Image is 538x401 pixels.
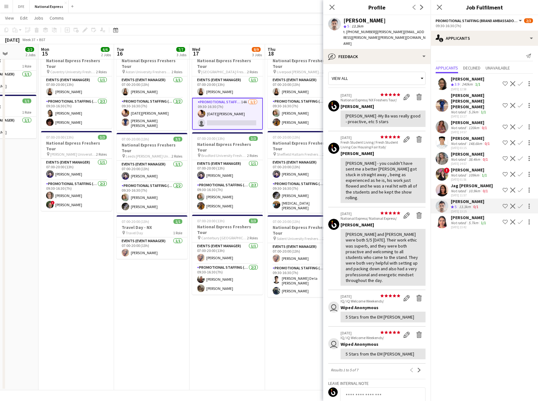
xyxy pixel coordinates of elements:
[252,52,262,57] div: 3 Jobs
[117,215,187,259] div: 07:00-20:00 (13h)1/1Travel Day - NX Travel Day1 RoleEvents (Event Manager)1/107:00-20:00 (13h)[PE...
[22,99,31,103] span: 1/1
[249,136,258,141] span: 3/3
[41,180,112,211] app-card-role: Promotional Staffing (Brand Ambassadors)2/209:30-16:30 (7h)[PERSON_NAME]![PERSON_NAME]
[117,76,187,98] app-card-role: Events (Event Manager)1/107:00-20:00 (13h)[PERSON_NAME]
[3,14,16,22] a: View
[40,50,49,57] span: 15
[117,58,187,69] h3: National Express Freshers Tour
[117,49,187,130] div: 07:00-20:00 (13h)3/3National Express Freshers Tour Aston University Freshers Fair2 RolesEvents (E...
[328,368,361,372] span: Results 1 to 5 of 7
[483,189,488,193] app-skills-label: 0/1
[451,114,500,118] div: [DATE] 13:17
[350,24,365,28] span: 13.3km
[5,15,14,21] span: View
[455,204,456,209] span: 5
[197,218,225,223] span: 07:00-20:00 (13h)
[451,220,467,225] div: Not rated
[173,219,182,224] span: 1/1
[451,162,489,166] div: [DATE] 14:57
[346,113,420,124] div: [PERSON_NAME] -My Ba was really good - proactive, etc 5 stars
[192,132,263,212] app-job-card: 07:00-20:00 (13h)3/3National Express Freshers Tour Bradford University Freshers Fair2 RolesEvents...
[21,37,37,42] span: Week 37
[451,173,467,177] div: Not rated
[467,125,481,130] div: 120km
[343,29,376,34] span: t. [PHONE_NUMBER]
[22,64,31,69] span: 1 Role
[341,216,400,221] p: National Express/ National Express/
[18,14,30,22] a: Edit
[192,141,263,153] h3: National Express Freshers Tour
[267,50,275,57] span: 18
[201,153,247,158] span: Bradford University Freshers Fair
[25,47,34,52] span: 2/2
[273,135,300,140] span: 07:00-20:00 (13h)
[341,151,426,156] div: [PERSON_NAME]
[50,69,96,74] span: Coventry University Freshers Fair
[50,152,96,157] span: [PERSON_NAME] University Freshers Fair
[451,209,484,213] div: [DATE] 13:15
[323,3,431,11] h3: Profile
[451,157,467,162] div: Not rated
[341,135,400,140] p: [DATE]
[467,141,483,146] div: 148.6km
[444,168,450,173] span: !
[101,47,110,52] span: 6/6
[341,211,400,216] p: [DATE]
[467,173,481,177] div: 109km
[41,98,112,129] app-card-role: Promotional Staffing (Brand Ambassadors)2/209:30-16:30 (7h)[PERSON_NAME][PERSON_NAME]
[483,157,488,162] app-skills-label: 0/1
[451,141,467,146] div: Not rated
[192,182,263,212] app-card-role: Promotional Staffing (Brand Ambassadors)2/209:30-16:30 (7h)[PERSON_NAME][PERSON_NAME]
[192,160,263,182] app-card-role: Events (Event Manager)1/107:00-20:00 (13h)[PERSON_NAME]
[436,18,518,23] span: Promotional Staffing (Brand Ambassadors)
[247,69,258,74] span: 2 Roles
[451,215,487,220] div: [PERSON_NAME]
[463,66,481,70] span: Declined
[268,243,338,265] app-card-role: Events (Event Manager)1/107:00-20:00 (13h)[PERSON_NAME]
[117,237,187,259] app-card-role: Events (Event Manager)1/107:00-20:00 (13h)[PERSON_NAME]
[41,140,112,152] h3: National Express Freshers Tour
[436,18,523,23] button: Promotional Staffing (Brand Ambassadors)
[451,177,488,182] div: [DATE] 01:56
[191,50,200,57] span: 17
[117,142,187,153] h3: National Express Freshers Tour
[247,153,258,158] span: 2 Roles
[201,69,247,74] span: [GEOGRAPHIC_DATA] Freshers Fair
[323,152,333,157] span: 2 Roles
[46,135,74,140] span: 07:00-20:00 (13h)
[451,167,488,173] div: [PERSON_NAME]
[268,49,338,129] app-job-card: 07:00-20:00 (13h)3/3National Express Freshers Tour Liverpool [PERSON_NAME] University Freshers Fa...
[451,135,491,141] div: [PERSON_NAME]
[451,199,484,204] div: [PERSON_NAME]
[173,137,182,141] span: 3/3
[485,141,490,146] app-skills-label: 0/1
[346,314,420,320] div: 5 Stars from the EM [PERSON_NAME]
[346,160,420,200] div: [PERSON_NAME] - you couldn't have sent me a better [PERSON_NAME] got stuck in straight away , bei...
[247,236,258,240] span: 2 Roles
[117,224,187,230] h3: Travel Day - NX
[252,47,261,52] span: 8/9
[101,52,111,57] div: 2 Jobs
[475,82,480,87] app-skills-label: 1/1
[467,189,481,193] div: 10.9km
[431,31,538,46] div: Applicants
[192,264,263,295] app-card-role: Promotional Staffing (Brand Ambassadors)2/209:30-16:30 (7h)[PERSON_NAME][PERSON_NAME]
[473,204,478,209] app-skills-label: 0/1
[268,180,338,213] app-card-role: Promotional Staffing (Brand Ambassadors)2/209:30-16:30 (7h)[PERSON_NAME][MEDICAL_DATA][PERSON_NAME]
[451,146,491,150] div: [DATE] 03:15
[192,215,263,295] app-job-card: 07:00-20:00 (13h)3/3National Express Freshers Tour Canterbury [GEOGRAPHIC_DATA] Freshers Fair2 Ro...
[268,76,338,98] app-card-role: Events (Event Manager)1/107:00-20:00 (13h)[PERSON_NAME]
[481,110,486,114] app-skills-label: 1/1
[117,133,187,213] div: 07:00-20:00 (13h)3/3National Express Freshers Tour Leeds [PERSON_NAME] University Freshers Fair2 ...
[201,236,247,240] span: Canterbury [GEOGRAPHIC_DATA] Freshers Fair
[122,219,149,224] span: 07:00-20:00 (13h)
[343,29,426,45] span: | [PERSON_NAME][EMAIL_ADDRESS][PERSON_NAME][PERSON_NAME][DOMAIN_NAME]
[192,242,263,264] app-card-role: Events (Event Manager)1/107:00-20:00 (13h)[PERSON_NAME]
[346,351,420,357] div: 5 Stars from the EM [PERSON_NAME]
[346,231,420,283] div: [PERSON_NAME] and [PERSON_NAME] were both 5/5 [DATE]. Their work ethic was superb, and they were ...
[41,49,112,129] div: 07:00-20:00 (13h)3/3National Express Freshers Tour Coventry University Freshers Fair2 RolesEvents...
[277,152,323,157] span: Sheffield Hallam Freshers Fair
[268,265,338,297] app-card-role: Promotional Staffing (Brand Ambassadors)2/209:30-16:30 (7h)[PERSON_NAME] De la [PERSON_NAME][PERS...
[277,69,323,74] span: Liverpool [PERSON_NAME] University Freshers Fair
